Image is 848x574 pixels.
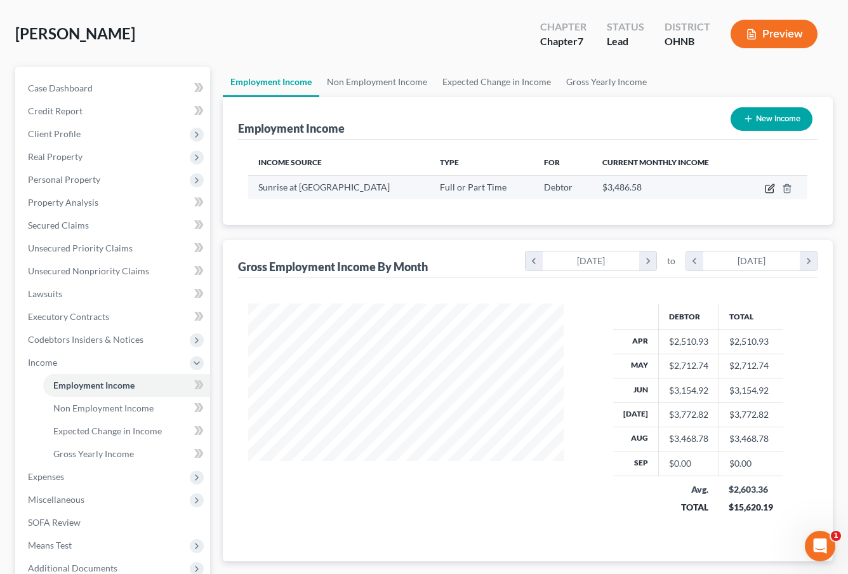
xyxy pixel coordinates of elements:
[28,265,149,276] span: Unsecured Nonpriority Claims
[729,483,773,496] div: $2,603.36
[669,359,708,372] div: $2,712.74
[28,563,117,573] span: Additional Documents
[544,157,560,167] span: For
[43,374,210,397] a: Employment Income
[28,128,81,139] span: Client Profile
[18,305,210,328] a: Executory Contracts
[719,304,783,329] th: Total
[602,157,709,167] span: Current Monthly Income
[831,531,841,541] span: 1
[613,403,659,427] th: [DATE]
[53,425,162,436] span: Expected Change in Income
[602,182,642,192] span: $3,486.58
[613,330,659,354] th: Apr
[578,35,583,47] span: 7
[28,197,98,208] span: Property Analysis
[540,20,586,34] div: Chapter
[440,182,507,192] span: Full or Part Time
[526,251,543,270] i: chevron_left
[613,378,659,402] th: Jun
[669,457,708,470] div: $0.00
[18,511,210,534] a: SOFA Review
[639,251,656,270] i: chevron_right
[658,304,719,329] th: Debtor
[28,334,143,345] span: Codebtors Insiders & Notices
[719,378,783,402] td: $3,154.92
[607,34,644,49] div: Lead
[559,67,654,97] a: Gross Yearly Income
[665,34,710,49] div: OHNB
[28,83,93,93] span: Case Dashboard
[18,260,210,283] a: Unsecured Nonpriority Claims
[28,311,109,322] span: Executory Contracts
[53,448,134,459] span: Gross Yearly Income
[28,540,72,551] span: Means Test
[28,357,57,368] span: Income
[719,427,783,451] td: $3,468.78
[28,174,100,185] span: Personal Property
[18,191,210,214] a: Property Analysis
[28,105,83,116] span: Credit Report
[607,20,644,34] div: Status
[703,251,800,270] div: [DATE]
[43,420,210,443] a: Expected Change in Income
[669,384,708,397] div: $3,154.92
[667,255,675,267] span: to
[18,283,210,305] a: Lawsuits
[43,397,210,420] a: Non Employment Income
[18,237,210,260] a: Unsecured Priority Claims
[669,432,708,445] div: $3,468.78
[435,67,559,97] a: Expected Change in Income
[53,380,135,390] span: Employment Income
[719,451,783,476] td: $0.00
[731,20,818,48] button: Preview
[800,251,817,270] i: chevron_right
[28,471,64,482] span: Expenses
[319,67,435,97] a: Non Employment Income
[18,100,210,123] a: Credit Report
[719,354,783,378] td: $2,712.74
[238,259,428,274] div: Gross Employment Income By Month
[805,531,835,561] iframe: Intercom live chat
[544,182,573,192] span: Debtor
[729,501,773,514] div: $15,620.19
[18,214,210,237] a: Secured Claims
[669,335,708,348] div: $2,510.93
[665,20,710,34] div: District
[43,443,210,465] a: Gross Yearly Income
[28,243,133,253] span: Unsecured Priority Claims
[28,494,84,505] span: Miscellaneous
[719,330,783,354] td: $2,510.93
[223,67,319,97] a: Employment Income
[668,501,708,514] div: TOTAL
[613,451,659,476] th: Sep
[28,151,83,162] span: Real Property
[258,157,322,167] span: Income Source
[15,24,135,43] span: [PERSON_NAME]
[28,517,81,528] span: SOFA Review
[440,157,459,167] span: Type
[28,220,89,230] span: Secured Claims
[613,354,659,378] th: May
[668,483,708,496] div: Avg.
[53,403,154,413] span: Non Employment Income
[540,34,586,49] div: Chapter
[238,121,345,136] div: Employment Income
[719,403,783,427] td: $3,772.82
[686,251,703,270] i: chevron_left
[258,182,390,192] span: Sunrise at [GEOGRAPHIC_DATA]
[28,288,62,299] span: Lawsuits
[543,251,640,270] div: [DATE]
[731,107,812,131] button: New Income
[18,77,210,100] a: Case Dashboard
[613,427,659,451] th: Aug
[669,408,708,421] div: $3,772.82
